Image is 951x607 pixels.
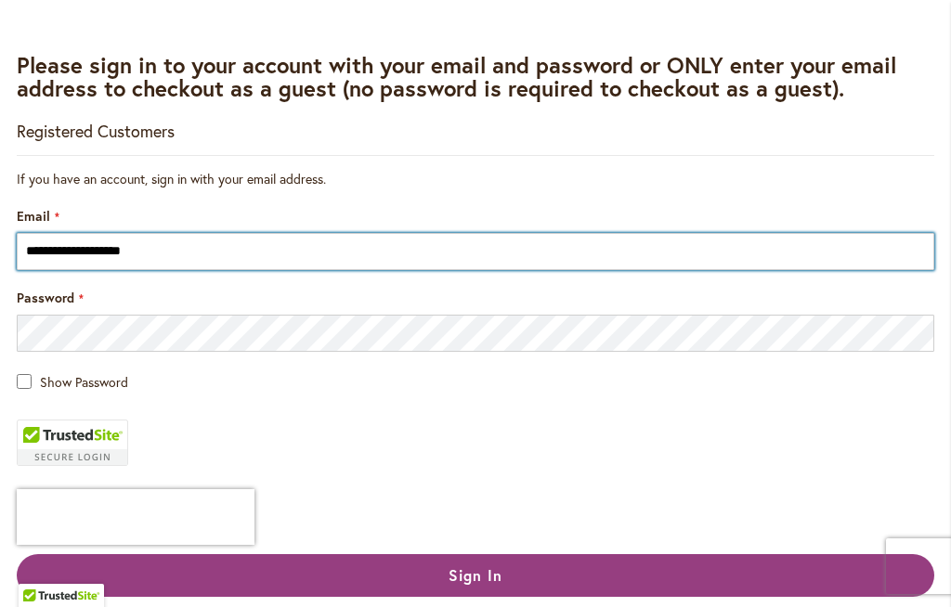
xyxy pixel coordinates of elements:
iframe: Launch Accessibility Center [14,541,66,593]
strong: Registered Customers [17,120,175,142]
span: Password [17,289,74,306]
span: Email [17,207,50,225]
div: TrustedSite Certified [17,420,128,466]
span: Sign In [449,565,502,585]
span: Show Password [40,373,128,391]
button: Sign In [17,554,934,597]
div: If you have an account, sign in with your email address. [17,170,934,188]
iframe: reCAPTCHA [17,489,254,545]
strong: Please sign in to your account with your email and password or ONLY enter your email address to c... [17,50,896,103]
